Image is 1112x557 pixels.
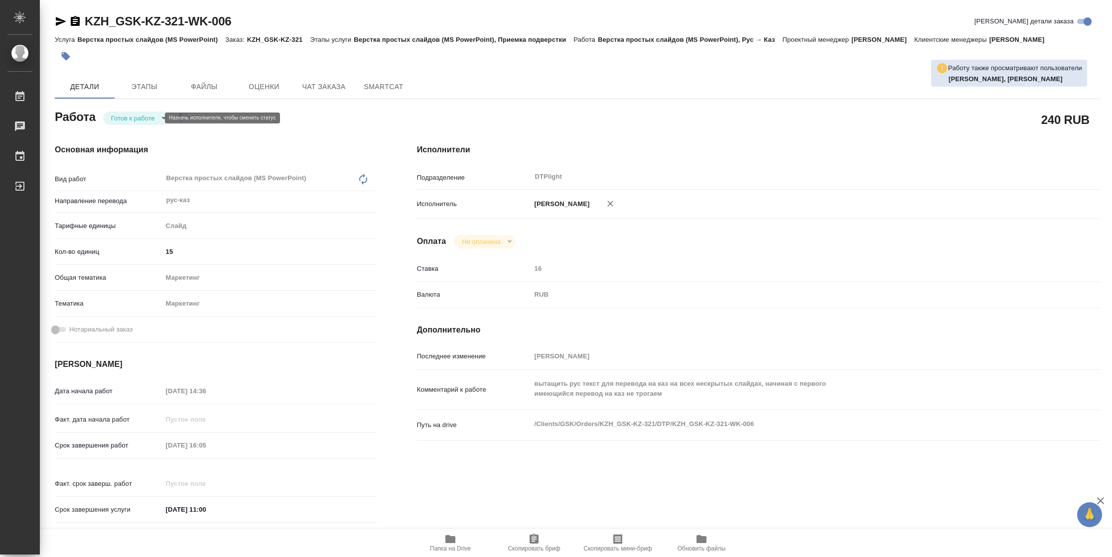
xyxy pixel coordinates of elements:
[55,221,162,231] p: Тарифные единицы
[417,199,531,209] p: Исполнитель
[409,529,492,557] button: Папка на Drive
[576,529,660,557] button: Скопировать мини-бриф
[1041,111,1090,128] h2: 240 RUB
[454,235,515,248] div: Готов к работе
[162,476,250,491] input: Пустое поле
[55,479,162,489] p: Факт. срок заверш. работ
[69,325,133,334] span: Нотариальный заказ
[180,81,228,93] span: Файлы
[989,36,1052,43] p: [PERSON_NAME]
[55,144,377,156] h4: Основная информация
[162,295,377,312] div: Маркетинг
[162,244,377,259] input: ✎ Введи что-нибудь
[121,81,168,93] span: Этапы
[55,415,162,425] p: Факт. дата начала работ
[310,36,354,43] p: Этапы услуги
[508,545,560,552] span: Скопировать бриф
[61,81,109,93] span: Детали
[1077,502,1102,527] button: 🙏
[55,273,162,283] p: Общая тематика
[949,74,1082,84] p: Васильева Ольга, Гусельников Роман
[162,412,250,427] input: Пустое поле
[85,14,232,28] a: KZH_GSK-KZ-321-WK-006
[783,36,851,43] p: Проектный менеджер
[598,36,783,43] p: Верстка простых слайдов (MS PowerPoint), Рус → Каз
[55,441,162,450] p: Срок завершения работ
[1081,504,1098,525] span: 🙏
[417,385,531,395] p: Комментарий к работе
[55,45,77,67] button: Добавить тэг
[417,351,531,361] p: Последнее изменение
[531,199,590,209] p: [PERSON_NAME]
[974,16,1074,26] span: [PERSON_NAME] детали заказа
[660,529,743,557] button: Обновить файлы
[240,81,288,93] span: Оценки
[417,235,446,247] h4: Оплата
[531,375,1044,402] textarea: вытащить рус текст для перевода на каз на всех нескрытых слайдах, начиная с первого имеющийся пер...
[531,286,1044,303] div: RUB
[55,247,162,257] p: Кол-во единиц
[55,107,96,125] h2: Работа
[417,144,1101,156] h4: Исполнители
[55,196,162,206] p: Направление перевода
[55,15,67,27] button: Скопировать ссылку для ЯМессенджера
[531,261,1044,276] input: Пустое поле
[583,545,652,552] span: Скопировать мини-бриф
[459,237,503,246] button: Не оплачена
[948,63,1082,73] p: Работу также просматривают пользователи
[55,386,162,396] p: Дата начала работ
[69,15,81,27] button: Скопировать ссылку
[360,81,408,93] span: SmartCat
[417,290,531,300] p: Валюта
[55,36,77,43] p: Услуга
[531,349,1044,363] input: Пустое поле
[162,384,250,398] input: Пустое поле
[247,36,310,43] p: KZH_GSK-KZ-321
[300,81,348,93] span: Чат заказа
[162,502,250,517] input: ✎ Введи что-нибудь
[55,505,162,515] p: Срок завершения услуги
[103,111,170,125] div: Готов к работе
[108,114,158,122] button: Готов к работе
[55,299,162,309] p: Тематика
[55,174,162,184] p: Вид работ
[492,529,576,557] button: Скопировать бриф
[162,438,250,452] input: Пустое поле
[678,545,726,552] span: Обновить файлы
[55,358,377,370] h4: [PERSON_NAME]
[851,36,914,43] p: [PERSON_NAME]
[599,193,621,215] button: Удалить исполнителя
[417,173,531,183] p: Подразделение
[914,36,989,43] p: Клиентские менеджеры
[417,420,531,430] p: Путь на drive
[354,36,573,43] p: Верстка простых слайдов (MS PowerPoint), Приемка подверстки
[162,269,377,286] div: Маркетинг
[430,545,471,552] span: Папка на Drive
[573,36,598,43] p: Работа
[225,36,247,43] p: Заказ:
[162,218,377,234] div: Слайд
[417,264,531,274] p: Ставка
[77,36,225,43] p: Верстка простых слайдов (MS PowerPoint)
[531,416,1044,433] textarea: /Clients/GSK/Orders/KZH_GSK-KZ-321/DTP/KZH_GSK-KZ-321-WK-006
[417,324,1101,336] h4: Дополнительно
